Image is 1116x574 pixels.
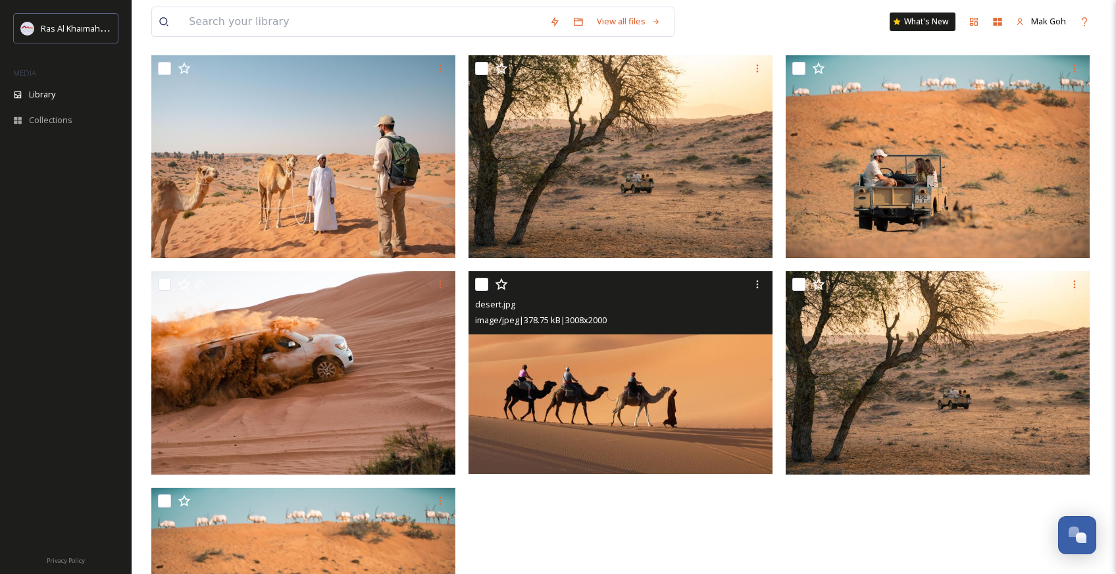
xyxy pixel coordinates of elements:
img: Al Wadi Desert.jpg [786,55,1090,258]
span: Ras Al Khaimah Tourism Development Authority [41,22,227,34]
input: Search your library [182,7,543,36]
img: desert.jpg [786,271,1090,474]
a: View all files [590,9,667,34]
span: Library [29,88,55,101]
span: Mak Goh [1031,15,1066,27]
img: Ras Al Khaimah desert.jpg [151,55,455,258]
span: MEDIA [13,68,36,78]
img: Al Wadi desert.jpg [469,55,773,258]
img: Logo_RAKTDA_RGB-01.png [21,22,34,35]
img: desert.jpg [469,272,773,474]
span: Privacy Policy [47,556,85,565]
a: Privacy Policy [47,552,85,567]
a: What's New [890,13,955,31]
button: Open Chat [1058,516,1096,554]
span: image/jpeg | 378.75 kB | 3008 x 2000 [475,314,607,326]
span: desert.jpg [475,298,515,310]
img: Dune bashing.jpg [151,271,455,474]
a: Mak Goh [1009,9,1073,34]
span: Collections [29,114,72,126]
